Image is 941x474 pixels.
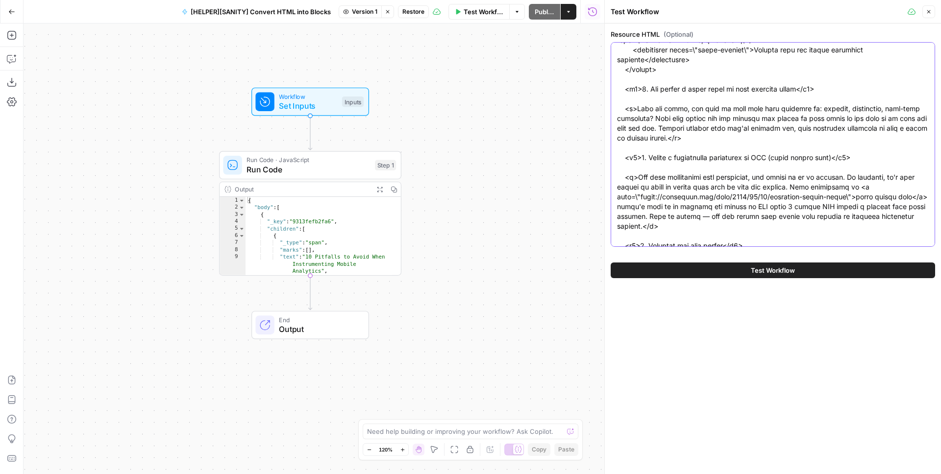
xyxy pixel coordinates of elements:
div: Output [235,185,369,194]
g: Edge from start to step_1 [308,116,312,150]
span: Toggle code folding, rows 1 through 74 [239,197,245,204]
span: Workflow [279,92,337,101]
span: Paste [558,445,574,454]
div: 8 [220,246,246,253]
button: Test Workflow [448,4,510,20]
div: 7 [220,239,246,246]
span: End [279,315,359,324]
div: 3 [220,211,246,218]
div: 2 [220,204,246,211]
span: Output [279,323,359,335]
div: Inputs [342,96,364,107]
button: [HELPER][SANITY] Convert HTML into Blocks [176,4,337,20]
button: Paste [554,443,578,456]
div: EndOutput [219,311,401,339]
div: 4 [220,218,246,225]
span: Test Workflow [751,265,795,275]
div: 9 [220,253,246,274]
span: Set Inputs [279,100,337,112]
div: WorkflowSet InputsInputs [219,88,401,116]
button: Publish [529,4,560,20]
button: Restore [398,5,429,18]
span: Toggle code folding, rows 3 through 16 [239,211,245,218]
span: Toggle code folding, rows 2 through 73 [239,204,245,211]
button: Version 1 [339,5,381,18]
span: Test Workflow [464,7,504,17]
span: Version 1 [352,7,377,16]
span: (Optional) [664,29,693,39]
span: Restore [402,7,424,16]
div: 1 [220,197,246,204]
label: Resource HTML [611,29,935,39]
span: Run Code · JavaScript [247,155,370,165]
span: Publish [535,7,554,17]
span: Run Code [247,164,370,175]
button: Copy [528,443,550,456]
span: Toggle code folding, rows 6 through 11 [239,232,245,239]
div: 6 [220,232,246,239]
span: Toggle code folding, rows 5 through 12 [239,225,245,232]
span: 120% [379,446,393,453]
div: Run Code · JavaScriptRun CodeStep 1Output{ "body":[ { "_key":"9313fefb2fa6", "children":[ { "_typ... [219,151,401,276]
span: Copy [532,445,546,454]
div: Step 1 [375,160,396,171]
button: Test Workflow [611,262,935,278]
g: Edge from step_1 to end [308,276,312,310]
div: 5 [220,225,246,232]
span: [HELPER][SANITY] Convert HTML into Blocks [191,7,331,17]
div: 10 [220,275,246,282]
